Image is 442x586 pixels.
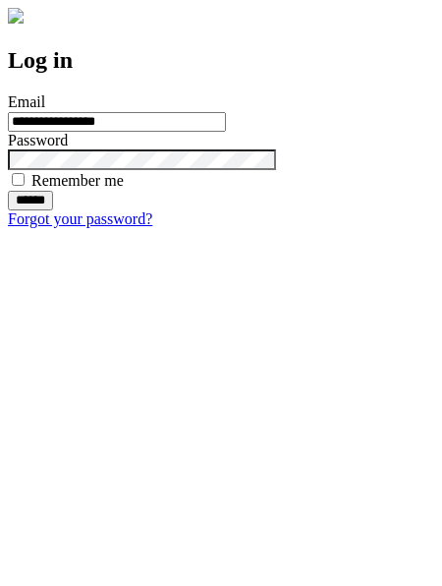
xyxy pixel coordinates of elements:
[8,132,68,148] label: Password
[8,47,434,74] h2: Log in
[8,8,24,24] img: logo-4e3dc11c47720685a147b03b5a06dd966a58ff35d612b21f08c02c0306f2b779.png
[31,172,124,189] label: Remember me
[8,210,152,227] a: Forgot your password?
[8,93,45,110] label: Email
